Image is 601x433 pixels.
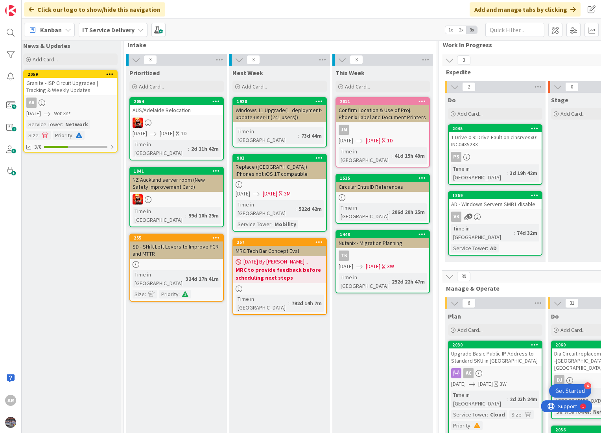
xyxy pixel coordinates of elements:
[487,410,488,419] span: :
[554,375,564,385] div: DJ
[24,78,117,95] div: Granite - ISP Circuit Upgrades | Tracking & Weekly Updates
[186,211,221,220] div: 99d 10h 29m
[390,208,427,216] div: 206d 20h 25m
[233,105,326,122] div: Windows 11 Upgrade(1. deployment-update-user-it (241 users))
[233,155,326,162] div: 903
[467,214,472,219] span: 5
[336,182,429,192] div: Circular EntraID References
[17,1,36,11] span: Support
[82,26,135,34] b: IT Service Delivery
[470,2,581,17] div: Add and manage tabs by clicking
[233,98,326,122] div: 1928Windows 11 Upgrade(1. deployment-update-user-it (241 users))
[336,238,429,248] div: Nutanix - Migration Planning
[339,136,353,145] span: [DATE]
[466,26,477,34] span: 3x
[451,152,461,162] div: PS
[63,120,90,129] div: Network
[345,83,370,90] span: Add Card...
[336,98,429,122] div: 2011Confirm Location & Use of Proj. Phoenix Label and Document Printers
[130,234,223,241] div: 255
[488,244,499,252] div: AD
[515,228,539,237] div: 74d 32m
[457,110,483,117] span: Add Card...
[555,387,585,395] div: Get Started
[350,55,363,64] span: 3
[551,312,559,320] span: Do
[507,395,508,404] span: :
[452,342,542,348] div: 2030
[336,105,429,122] div: Confirm Location & Use of Proj. Phoenix Label and Document Printers
[549,384,591,398] div: Open Get Started checklist, remaining modules: 4
[144,55,157,64] span: 3
[130,168,223,192] div: 1841NZ Auckland server room (New Safety Improvement Card)
[463,368,474,378] div: AC
[339,262,353,271] span: [DATE]
[339,147,391,164] div: Time in [GEOGRAPHIC_DATA]
[242,83,267,90] span: Add Card...
[181,129,187,138] div: 1D
[179,290,180,298] span: :
[457,55,470,65] span: 3
[449,192,542,209] div: 1869AD - Windows Servers SMB1 disable
[72,131,74,140] span: :
[336,231,429,238] div: 1440
[449,368,542,378] div: AC
[26,120,62,129] div: Service Tower
[522,410,523,419] span: :
[457,272,470,281] span: 39
[233,162,326,179] div: Replace ([GEOGRAPHIC_DATA]) iPhones not iOS 17 compatible
[273,220,298,228] div: Mobility
[565,298,579,308] span: 31
[133,207,185,224] div: Time in [GEOGRAPHIC_DATA]
[237,240,326,245] div: 257
[295,205,297,213] span: :
[160,129,174,138] span: [DATE]
[449,125,542,132] div: 2045
[339,203,389,221] div: Time in [GEOGRAPHIC_DATA]
[263,190,277,198] span: [DATE]
[449,125,542,149] div: 20451 Drive 0 9: Drive Fault on cinsrvesx01 INC0435283
[130,241,223,259] div: SD - SHift Left Levers to Improve FCR and MTTR
[500,380,507,388] div: 3W
[145,290,146,298] span: :
[449,132,542,149] div: 1 Drive 0 9: Drive Fault on cinsrvesx01 INC0435283
[448,124,542,185] a: 20451 Drive 0 9: Drive Fault on cinsrvesx01 INC0435283PSTime in [GEOGRAPHIC_DATA]:3d 19h 42m
[24,2,165,17] div: Click our logo to show/hide this navigation
[130,194,223,205] div: VN
[133,270,183,287] div: Time in [GEOGRAPHIC_DATA]
[5,417,16,428] img: avatar
[127,41,426,49] span: Intake
[487,244,488,252] span: :
[130,175,223,192] div: NZ Auckland server room (New Safety Improvement Card)
[129,234,224,302] a: 255SD - SHift Left Levers to Improve FCR and MTTRTime in [GEOGRAPHIC_DATA]:324d 17h 41mSize:Prior...
[33,56,58,63] span: Add Card...
[236,266,324,282] b: MRC to provide feedback before scheduling next steps
[452,193,542,198] div: 1869
[133,140,188,157] div: Time in [GEOGRAPHIC_DATA]
[451,410,487,419] div: Service Tower
[449,341,542,366] div: 2030Upgrade Basic Public IP Address to Standard SKU in [GEOGRAPHIC_DATA]
[336,174,430,224] a: 1535Circular EntraID ReferencesTime in [GEOGRAPHIC_DATA]:206d 20h 25m
[289,299,324,308] div: 792d 14h 7m
[183,275,184,283] span: :
[451,224,514,241] div: Time in [GEOGRAPHIC_DATA]
[130,118,223,128] div: VN
[339,125,349,135] div: JM
[28,72,117,77] div: 2059
[449,192,542,199] div: 1869
[551,96,568,104] span: Stage
[26,109,41,118] span: [DATE]
[391,151,393,160] span: :
[387,136,393,145] div: 1D
[129,167,224,227] a: 1841NZ Auckland server room (New Safety Improvement Card)VNTime in [GEOGRAPHIC_DATA]:99d 10h 29m
[189,144,221,153] div: 2d 11h 42m
[462,298,476,308] span: 6
[336,69,365,77] span: This Week
[389,277,390,286] span: :
[336,175,429,192] div: 1535Circular EntraID References
[233,246,326,256] div: MRC Tech Bar Concept Eval
[366,262,380,271] span: [DATE]
[452,126,542,131] div: 2045
[188,144,189,153] span: :
[336,175,429,182] div: 1535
